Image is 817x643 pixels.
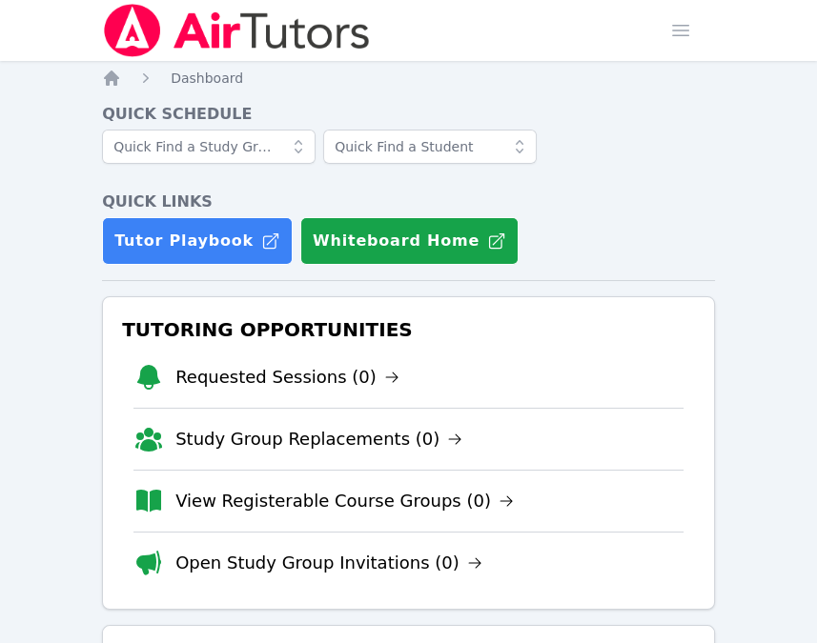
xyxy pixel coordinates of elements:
a: Dashboard [171,69,243,88]
a: Tutor Playbook [102,217,293,265]
button: Whiteboard Home [300,217,519,265]
h4: Quick Links [102,191,715,213]
span: Dashboard [171,70,243,86]
h3: Tutoring Opportunities [118,312,699,347]
input: Quick Find a Study Group [102,130,316,164]
a: Open Study Group Invitations (0) [175,550,482,576]
nav: Breadcrumb [102,69,715,88]
h4: Quick Schedule [102,103,715,126]
a: Study Group Replacements (0) [175,426,462,452]
a: View Registerable Course Groups (0) [175,488,514,514]
input: Quick Find a Student [323,130,537,164]
img: Air Tutors [102,4,372,57]
a: Requested Sessions (0) [175,364,399,391]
